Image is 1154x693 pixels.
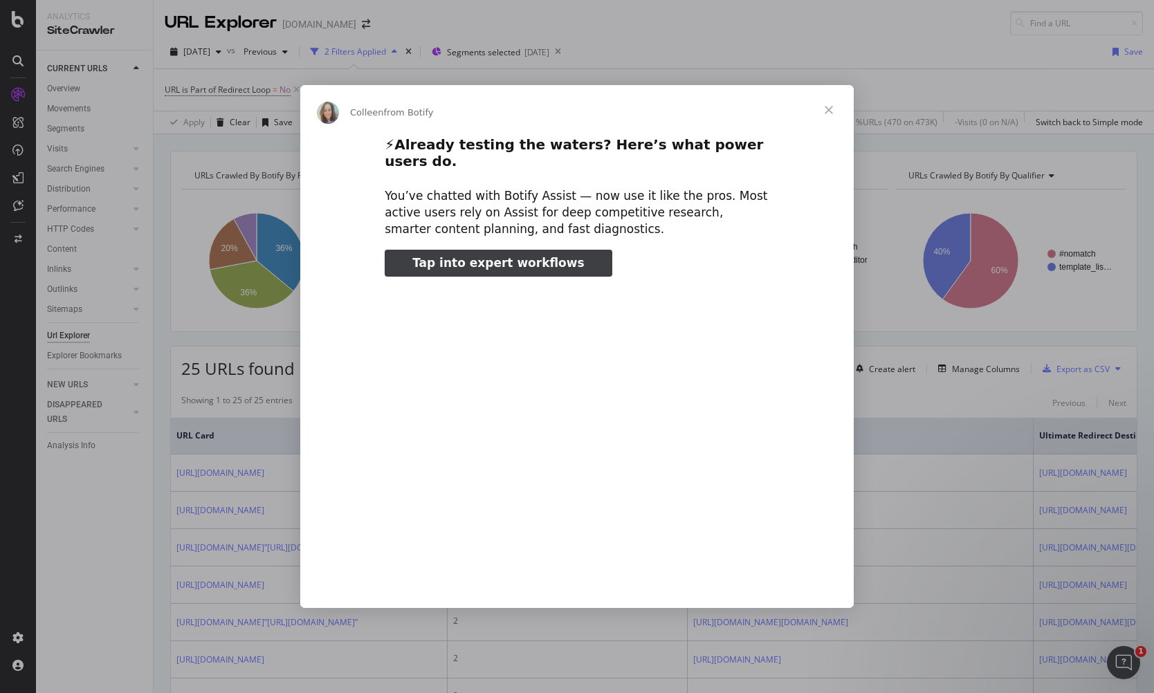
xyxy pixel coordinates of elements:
[412,256,584,270] span: Tap into expert workflows
[384,107,434,118] span: from Botify
[385,250,612,277] a: Tap into expert workflows
[288,288,865,577] video: Play video
[385,136,763,170] b: Already testing the waters? Here’s what power users do.
[385,188,769,237] div: You’ve chatted with Botify Assist — now use it like the pros. Most active users rely on Assist fo...
[804,85,854,135] span: Close
[385,136,769,178] h2: ⚡
[317,102,339,124] img: Profile image for Colleen
[350,107,384,118] span: Colleen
